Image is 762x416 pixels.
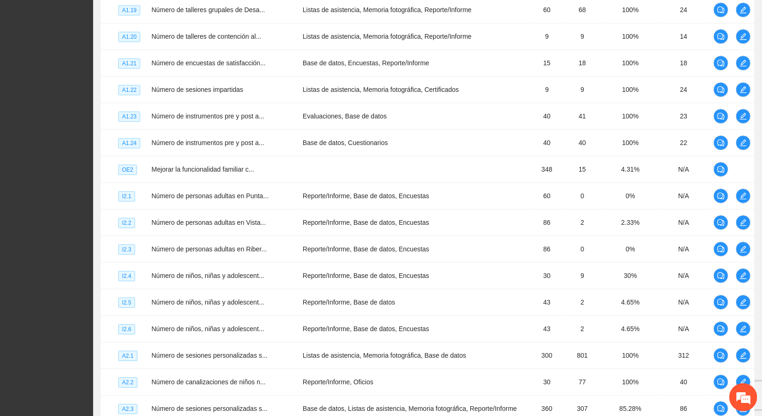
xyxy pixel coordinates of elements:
td: 18 [561,50,603,76]
td: 60 [532,183,561,209]
td: Reporte/Informe, Oficios [299,369,532,395]
span: Número de niños, niñas y adolescent... [151,325,264,333]
td: N/A [658,156,710,183]
td: 18 [658,50,710,76]
td: 0 [561,183,603,209]
button: edit [736,321,751,336]
button: edit [736,82,751,97]
button: edit [736,242,751,257]
td: 15 [561,156,603,183]
td: 2 [561,209,603,236]
td: 40 [532,103,561,130]
td: 23 [658,103,710,130]
td: Reporte/Informe, Base de datos, Encuestas [299,263,532,289]
span: I2.6 [118,324,135,334]
button: edit [736,55,751,70]
span: I2.5 [118,298,135,308]
button: edit [736,2,751,17]
td: 4.65% [603,316,658,342]
span: I2.1 [118,191,135,201]
button: comment [714,374,728,389]
button: comment [714,162,728,177]
td: Reporte/Informe, Base de datos, Encuestas [299,236,532,263]
span: Número de instrumentos pre y post a... [151,139,264,146]
td: 15 [532,50,561,76]
td: N/A [658,316,710,342]
button: comment [714,82,728,97]
span: Mejorar la funcionalidad familiar c... [151,166,254,173]
span: edit [736,325,750,333]
textarea: Escriba su mensaje y pulse “Intro” [5,255,177,287]
span: A1.24 [118,138,140,148]
td: N/A [658,263,710,289]
span: OE2 [118,165,137,175]
td: Base de datos, Encuestas, Reporte/Informe [299,50,532,76]
div: Minimizar ventana de chat en vivo [153,5,175,27]
td: 4.31% [603,156,658,183]
span: edit [736,112,750,120]
span: I2.4 [118,271,135,281]
span: A2.3 [118,404,137,414]
span: Número de sesiones personalizadas s... [151,405,267,412]
td: Reporte/Informe, Base de datos, Encuestas [299,183,532,209]
button: comment [714,348,728,363]
button: comment [714,2,728,17]
button: edit [736,295,751,310]
td: 9 [532,23,561,50]
td: N/A [658,183,710,209]
button: edit [736,374,751,389]
td: 30 [532,369,561,395]
span: A2.2 [118,377,137,388]
span: Número de sesiones personalizadas s... [151,352,267,359]
button: comment [714,242,728,257]
span: edit [736,245,750,253]
td: 0% [603,183,658,209]
span: A2.1 [118,351,137,361]
span: A1.21 [118,58,140,69]
button: edit [736,348,751,363]
button: comment [714,135,728,150]
td: 0 [561,236,603,263]
span: Número de canalizaciones de niños n... [151,378,265,386]
td: Base de datos, Cuestionarios [299,130,532,156]
td: Reporte/Informe, Base de datos, Encuestas [299,209,532,236]
span: edit [736,86,750,93]
span: edit [736,33,750,40]
td: 348 [532,156,561,183]
td: 2.33% [603,209,658,236]
span: edit [736,139,750,146]
button: comment [714,55,728,70]
button: comment [714,268,728,283]
span: edit [736,6,750,14]
span: A1.23 [118,111,140,122]
td: 100% [603,23,658,50]
span: Estamos en línea. [54,125,129,219]
td: 14 [658,23,710,50]
button: edit [736,135,751,150]
td: 30 [532,263,561,289]
td: 312 [658,342,710,369]
td: 100% [603,103,658,130]
td: 43 [532,289,561,316]
span: edit [736,59,750,67]
td: Número de sesiones impartidas [148,76,299,103]
td: 300 [532,342,561,369]
button: edit [736,29,751,44]
td: N/A [658,236,710,263]
span: Número de niños, niñas y adolescent... [151,298,264,306]
button: edit [736,188,751,203]
td: 77 [561,369,603,395]
span: Número de personas adultas en Punta... [151,192,268,200]
td: 100% [603,76,658,103]
span: Número de personas adultas en Vista... [151,219,266,226]
td: N/A [658,209,710,236]
button: comment [714,29,728,44]
button: comment [714,188,728,203]
span: A1.19 [118,5,140,15]
button: comment [714,109,728,124]
td: Evaluaciones, Base de datos [299,103,532,130]
td: 24 [658,76,710,103]
td: 86 [532,209,561,236]
span: Número de encuestas de satisfacción... [151,59,265,67]
span: Número de personas adultas en Riber... [151,245,266,253]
